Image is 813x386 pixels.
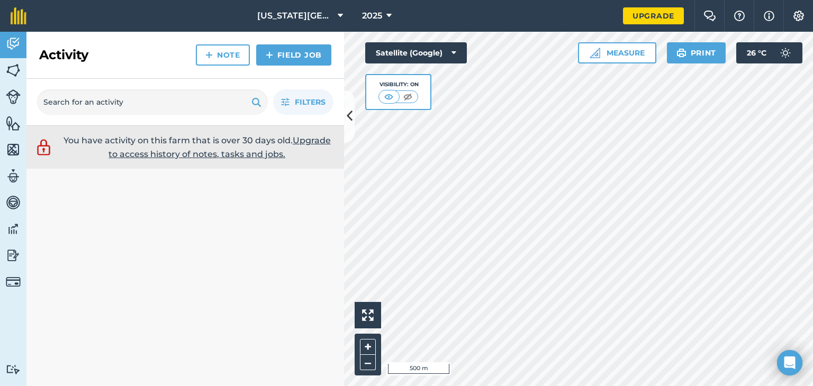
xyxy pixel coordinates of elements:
[590,48,600,58] img: Ruler icon
[360,339,376,355] button: +
[6,274,21,289] img: svg+xml;base64,PD94bWwgdmVyc2lvbj0iMS4wIiBlbmNvZGluZz0idXRmLTgiPz4KPCEtLSBHZW5lcmF0b3I6IEFkb2JlIE...
[736,42,802,63] button: 26 °C
[667,42,726,63] button: Print
[362,309,374,321] img: Four arrows, one pointing top left, one top right, one bottom right and the last bottom left
[362,10,382,22] span: 2025
[6,115,21,131] img: svg+xml;base64,PHN2ZyB4bWxucz0iaHR0cDovL3d3dy53My5vcmcvMjAwMC9zdmciIHdpZHRoPSI1NiIgaGVpZ2h0PSI2MC...
[6,195,21,210] img: svg+xml;base64,PD94bWwgdmVyc2lvbj0iMS4wIiBlbmNvZGluZz0idXRmLTgiPz4KPCEtLSBHZW5lcmF0b3I6IEFkb2JlIE...
[733,11,746,21] img: A question mark icon
[109,135,331,159] a: Upgrade to access history of notes, tasks and jobs.
[11,7,26,24] img: fieldmargin Logo
[6,62,21,78] img: svg+xml;base64,PHN2ZyB4bWxucz0iaHR0cDovL3d3dy53My5vcmcvMjAwMC9zdmciIHdpZHRoPSI1NiIgaGVpZ2h0PSI2MC...
[205,49,213,61] img: svg+xml;base64,PHN2ZyB4bWxucz0iaHR0cDovL3d3dy53My5vcmcvMjAwMC9zdmciIHdpZHRoPSIxNCIgaGVpZ2h0PSIyNC...
[792,11,805,21] img: A cog icon
[37,89,268,115] input: Search for an activity
[378,80,419,89] div: Visibility: On
[266,49,273,61] img: svg+xml;base64,PHN2ZyB4bWxucz0iaHR0cDovL3d3dy53My5vcmcvMjAwMC9zdmciIHdpZHRoPSIxNCIgaGVpZ2h0PSIyNC...
[256,44,331,66] a: Field Job
[623,7,684,24] a: Upgrade
[775,42,796,63] img: svg+xml;base64,PD94bWwgdmVyc2lvbj0iMS4wIiBlbmNvZGluZz0idXRmLTgiPz4KPCEtLSBHZW5lcmF0b3I6IEFkb2JlIE...
[777,350,802,375] div: Open Intercom Messenger
[6,221,21,237] img: svg+xml;base64,PD94bWwgdmVyc2lvbj0iMS4wIiBlbmNvZGluZz0idXRmLTgiPz4KPCEtLSBHZW5lcmF0b3I6IEFkb2JlIE...
[578,42,656,63] button: Measure
[196,44,250,66] a: Note
[6,364,21,374] img: svg+xml;base64,PD94bWwgdmVyc2lvbj0iMS4wIiBlbmNvZGluZz0idXRmLTgiPz4KPCEtLSBHZW5lcmF0b3I6IEFkb2JlIE...
[39,47,88,63] h2: Activity
[34,137,53,157] img: svg+xml;base64,PD94bWwgdmVyc2lvbj0iMS4wIiBlbmNvZGluZz0idXRmLTgiPz4KPCEtLSBHZW5lcmF0b3I6IEFkb2JlIE...
[257,10,333,22] span: [US_STATE][GEOGRAPHIC_DATA]
[676,47,686,59] img: svg+xml;base64,PHN2ZyB4bWxucz0iaHR0cDovL3d3dy53My5vcmcvMjAwMC9zdmciIHdpZHRoPSIxOSIgaGVpZ2h0PSIyNC...
[273,89,333,115] button: Filters
[6,168,21,184] img: svg+xml;base64,PD94bWwgdmVyc2lvbj0iMS4wIiBlbmNvZGluZz0idXRmLTgiPz4KPCEtLSBHZW5lcmF0b3I6IEFkb2JlIE...
[58,134,336,161] p: You have activity on this farm that is over 30 days old.
[703,11,716,21] img: Two speech bubbles overlapping with the left bubble in the forefront
[295,96,326,108] span: Filters
[6,142,21,158] img: svg+xml;base64,PHN2ZyB4bWxucz0iaHR0cDovL3d3dy53My5vcmcvMjAwMC9zdmciIHdpZHRoPSI1NiIgaGVpZ2h0PSI2MC...
[764,10,774,22] img: svg+xml;base64,PHN2ZyB4bWxucz0iaHR0cDovL3d3dy53My5vcmcvMjAwMC9zdmciIHdpZHRoPSIxNyIgaGVpZ2h0PSIxNy...
[401,91,414,102] img: svg+xml;base64,PHN2ZyB4bWxucz0iaHR0cDovL3d3dy53My5vcmcvMjAwMC9zdmciIHdpZHRoPSI1MCIgaGVpZ2h0PSI0MC...
[360,355,376,370] button: –
[747,42,766,63] span: 26 ° C
[382,91,395,102] img: svg+xml;base64,PHN2ZyB4bWxucz0iaHR0cDovL3d3dy53My5vcmcvMjAwMC9zdmciIHdpZHRoPSI1MCIgaGVpZ2h0PSI0MC...
[251,96,261,108] img: svg+xml;base64,PHN2ZyB4bWxucz0iaHR0cDovL3d3dy53My5vcmcvMjAwMC9zdmciIHdpZHRoPSIxOSIgaGVpZ2h0PSIyNC...
[6,36,21,52] img: svg+xml;base64,PD94bWwgdmVyc2lvbj0iMS4wIiBlbmNvZGluZz0idXRmLTgiPz4KPCEtLSBHZW5lcmF0b3I6IEFkb2JlIE...
[6,247,21,263] img: svg+xml;base64,PD94bWwgdmVyc2lvbj0iMS4wIiBlbmNvZGluZz0idXRmLTgiPz4KPCEtLSBHZW5lcmF0b3I6IEFkb2JlIE...
[365,42,467,63] button: Satellite (Google)
[6,89,21,104] img: svg+xml;base64,PD94bWwgdmVyc2lvbj0iMS4wIiBlbmNvZGluZz0idXRmLTgiPz4KPCEtLSBHZW5lcmF0b3I6IEFkb2JlIE...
